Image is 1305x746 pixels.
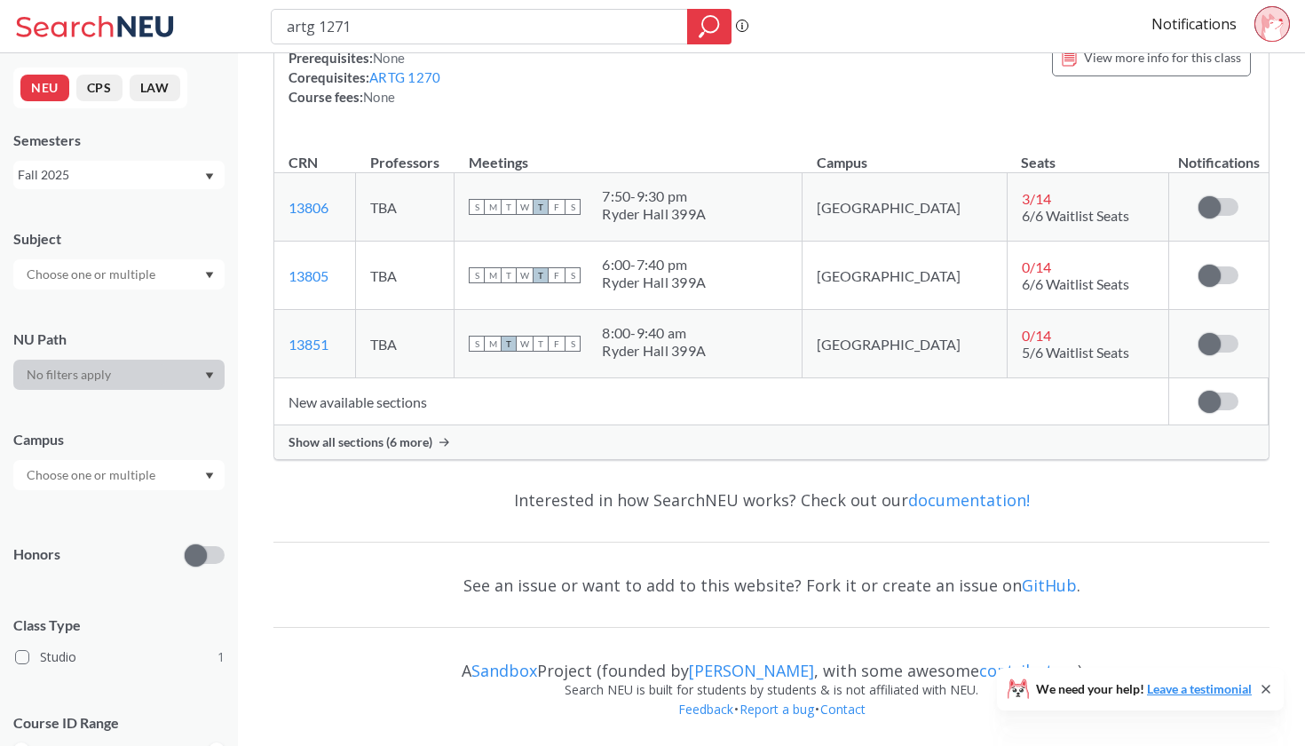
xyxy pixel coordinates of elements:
a: GitHub [1022,575,1077,596]
svg: Dropdown arrow [205,472,214,480]
svg: Dropdown arrow [205,372,214,379]
span: M [485,199,501,215]
svg: Dropdown arrow [205,272,214,279]
button: LAW [130,75,180,101]
td: [GEOGRAPHIC_DATA] [803,242,1008,310]
div: Interested in how SearchNEU works? Check out our [273,474,1269,526]
span: 1 [217,647,225,667]
svg: magnifying glass [699,14,720,39]
span: M [485,267,501,283]
span: S [565,336,581,352]
span: 3 / 14 [1022,190,1051,207]
span: W [517,199,533,215]
span: T [533,199,549,215]
div: A Project (founded by , with some awesome ) [273,645,1269,680]
span: 6/6 Waitlist Seats [1022,275,1129,292]
span: 5/6 Waitlist Seats [1022,344,1129,361]
input: Class, professor, course number, "phrase" [285,12,675,42]
div: Fall 2025 [18,165,203,185]
span: T [533,267,549,283]
div: Search NEU is built for students by students & is not affiliated with NEU. [273,680,1269,700]
span: T [501,267,517,283]
td: TBA [356,173,455,242]
div: Dropdown arrow [13,460,225,490]
span: None [373,50,405,66]
a: 13805 [289,267,328,284]
div: Semesters [13,131,225,150]
span: S [469,199,485,215]
span: S [565,199,581,215]
span: F [549,267,565,283]
span: W [517,267,533,283]
div: • • [273,700,1269,746]
div: Campus [13,430,225,449]
span: M [485,336,501,352]
th: Notifications [1169,135,1269,173]
span: S [469,267,485,283]
input: Choose one or multiple [18,264,167,285]
th: Professors [356,135,455,173]
label: Studio [15,646,225,669]
a: 13851 [289,336,328,353]
span: We need your help! [1036,683,1252,695]
a: Sandbox [471,660,537,681]
div: magnifying glass [687,9,732,44]
a: 13806 [289,199,328,216]
div: 6:00 - 7:40 pm [602,256,706,274]
span: S [565,267,581,283]
span: 0 / 14 [1022,258,1051,275]
div: NU Path [13,329,225,349]
span: 0 / 14 [1022,327,1051,344]
td: TBA [356,310,455,378]
div: See an issue or want to add to this website? Fork it or create an issue on . [273,559,1269,611]
div: CRN [289,153,318,172]
input: Choose one or multiple [18,464,167,486]
p: Course ID Range [13,713,225,734]
span: None [363,89,395,105]
a: contributors [979,660,1078,681]
div: 7:50 - 9:30 pm [602,187,706,205]
span: F [549,336,565,352]
th: Seats [1007,135,1168,173]
span: View more info for this class [1084,46,1241,68]
a: Report a bug [739,701,815,718]
div: NUPaths: Prerequisites: Corequisites: Course fees: [289,28,440,107]
span: T [501,336,517,352]
button: NEU [20,75,69,101]
button: CPS [76,75,123,101]
a: ARTG 1270 [369,69,440,85]
span: Class Type [13,615,225,635]
a: documentation! [908,489,1030,511]
td: [GEOGRAPHIC_DATA] [803,173,1008,242]
svg: Dropdown arrow [205,173,214,180]
a: Leave a testimonial [1147,681,1252,696]
a: Contact [819,701,866,718]
div: Dropdown arrow [13,360,225,390]
div: Subject [13,229,225,249]
div: Ryder Hall 399A [602,342,706,360]
th: Campus [803,135,1008,173]
th: Meetings [455,135,803,173]
span: T [501,199,517,215]
div: Fall 2025Dropdown arrow [13,161,225,189]
td: TBA [356,242,455,310]
span: F [549,199,565,215]
div: Show all sections (6 more) [274,425,1269,459]
span: 6/6 Waitlist Seats [1022,207,1129,224]
div: Ryder Hall 399A [602,274,706,291]
span: W [517,336,533,352]
td: [GEOGRAPHIC_DATA] [803,310,1008,378]
p: Honors [13,544,60,565]
a: [PERSON_NAME] [689,660,814,681]
a: Notifications [1151,14,1237,34]
span: S [469,336,485,352]
div: Dropdown arrow [13,259,225,290]
span: T [533,336,549,352]
div: 8:00 - 9:40 am [602,324,706,342]
span: Show all sections (6 more) [289,434,432,450]
a: Feedback [677,701,734,718]
td: New available sections [274,378,1169,425]
div: Ryder Hall 399A [602,205,706,223]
